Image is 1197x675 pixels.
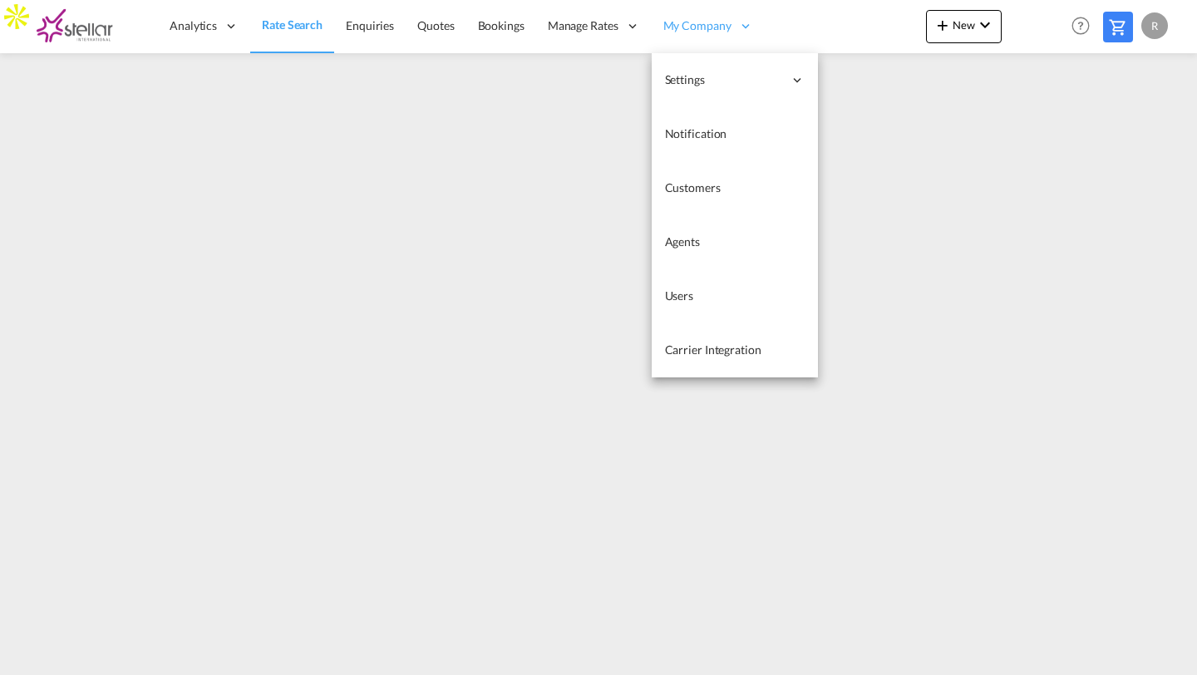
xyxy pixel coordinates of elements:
span: Settings [665,71,783,88]
div: Settings [652,53,818,107]
a: Customers [652,161,818,215]
a: Carrier Integration [652,323,818,377]
span: Agents [665,234,700,249]
span: Carrier Integration [665,342,761,357]
span: Users [665,288,694,303]
a: Users [652,269,818,323]
span: Customers [665,180,721,195]
span: Notification [665,126,727,140]
a: Agents [652,215,818,269]
a: Notification [652,107,818,161]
